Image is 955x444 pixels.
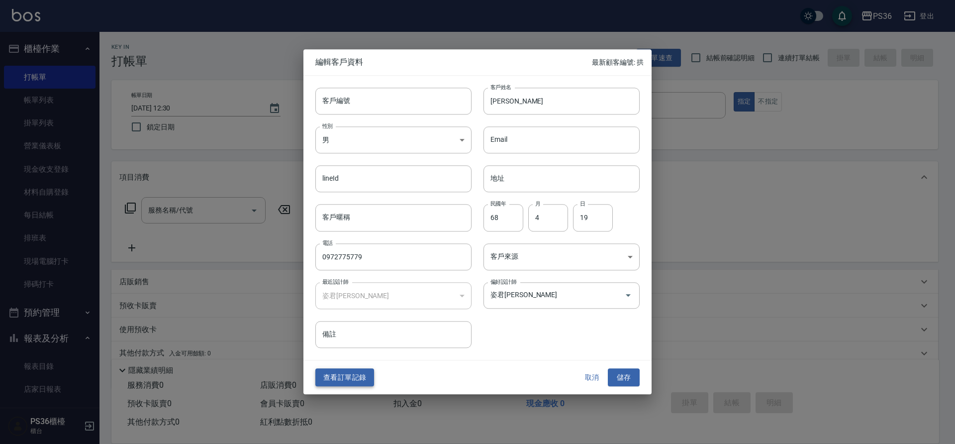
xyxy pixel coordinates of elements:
div: 男 [315,126,472,153]
label: 性別 [322,122,333,129]
label: 客戶姓名 [490,83,511,91]
label: 月 [535,200,540,208]
div: 姿君[PERSON_NAME] [315,282,472,309]
button: 儲存 [608,368,640,387]
label: 電話 [322,239,333,246]
label: 日 [580,200,585,208]
span: 編輯客戶資料 [315,57,592,67]
p: 最新顧客編號: 拱 [592,57,644,68]
label: 最近設計師 [322,278,348,285]
button: 取消 [576,368,608,387]
button: 查看訂單記錄 [315,368,374,387]
label: 偏好設計師 [490,278,516,285]
button: Open [620,288,636,304]
label: 民國年 [490,200,506,208]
